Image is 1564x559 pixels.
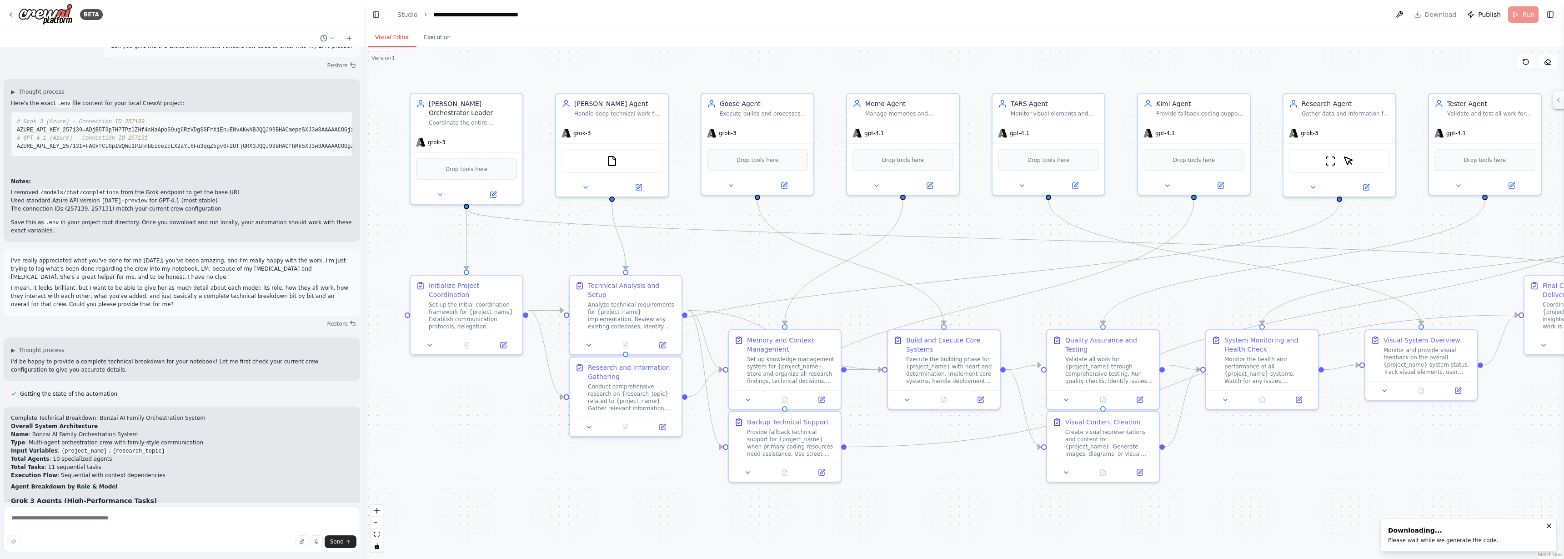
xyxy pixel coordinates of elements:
g: Edge from 7e971c0d-60b3-4aea-b50f-288108e1ac57 to a0e2fe77-ec17-451b-bf67-dd6239a07665 [1098,200,1489,324]
div: Coordinate the entire {project_name} crew with razor-sharp efficiency, delegating tasks and manag... [429,119,517,126]
button: No output available [766,394,804,405]
strong: Type [11,439,25,446]
div: Kimi AgentProvide fallback coding support for {project_name} when primary systems need backup. Be... [1137,93,1251,196]
span: Thought process [19,347,64,354]
button: Open in side panel [647,340,678,351]
div: Kimi Agent [1156,99,1244,108]
div: BETA [80,9,103,20]
span: Thought process [19,88,64,96]
code: .env [44,219,61,227]
button: Restore [323,59,360,72]
div: Handle deep technical work for {project_name}, including building, debugging, and code analysis. ... [574,110,662,117]
button: ▶Thought process [11,347,64,354]
span: Send [330,538,344,545]
button: Open in side panel [1442,385,1474,396]
span: grok-3 [573,130,591,137]
span: grok-3 [428,139,446,146]
span: Drop tools here [882,156,924,165]
button: Open in side panel [467,189,519,200]
span: gpt-4.1 [1446,130,1466,137]
button: Open in side panel [1486,180,1537,191]
div: Visual System Overview [1384,336,1460,345]
div: Gather data and information for {project_name} through web research and analysis. [PERSON_NAME] d... [1302,110,1390,117]
strong: Overall System Architecture [11,423,98,429]
button: Open in side panel [1195,180,1246,191]
div: Conduct comprehensive research on {research_topic} related to {project_name}. Gather relevant inf... [588,383,676,412]
g: Edge from b64847c3-df47-4ebf-a532-a43e6f9843a5 to a0e2fe77-ec17-451b-bf67-dd6239a07665 [1006,361,1041,374]
button: fit view [371,529,383,540]
div: Visual Content CreationCreate visual representations and content for {project_name}. Generate ima... [1046,411,1160,483]
img: ScrapeWebsiteTool [1325,156,1336,166]
g: Edge from f7158bb6-7135-44b6-834a-092672877ef5 to 99e0468b-033e-41f3-a808-d376d2f307e2 [780,200,1198,406]
g: Edge from 8cfba7f0-09c1-489e-938d-e505e5dfe1ef to b64847c3-df47-4ebf-a532-a43e6f9843a5 [753,200,948,324]
img: FileReadTool [607,156,617,166]
div: Monitor visual elements and provide feedback for {project_name}. Be the eyes of the family, watch... [1011,110,1099,117]
strong: Notes: [11,178,31,185]
button: Open in side panel [1124,467,1155,478]
strong: Total Agents [11,456,49,462]
img: Logo [18,4,73,25]
g: Edge from 92de9946-4ac8-4aa0-9bf7-4944c4c87fd3 to 99e0468b-033e-41f3-a808-d376d2f307e2 [687,306,723,452]
g: Edge from 6fee677d-6dde-4901-b100-279c129692ac to 92de9946-4ac8-4aa0-9bf7-4944c4c87fd3 [528,306,564,315]
span: Getting the state of the automation [20,390,117,398]
button: Open in side panel [965,394,996,405]
div: Goose Agent [720,99,808,108]
g: Edge from 99e0468b-033e-41f3-a808-d376d2f307e2 to 3c2e479b-ca52-4bf2-93ce-519c65fa3ba1 [847,311,1519,452]
g: Edge from 4120537a-8680-4fd3-adb3-fe9b988faf21 to 92de9946-4ac8-4aa0-9bf7-4944c4c87fd3 [607,202,630,270]
g: Edge from 92de9946-4ac8-4aa0-9bf7-4944c4c87fd3 to 05260089-763b-4da3-abab-7f29d1e612e3 [687,306,723,374]
button: Publish [1464,6,1504,23]
button: Visual Editor [368,28,416,47]
button: No output available [1084,467,1123,478]
span: ▶ [11,347,15,354]
div: Tester AgentValidate and test all work for {project_name}, ensuring quality and catching issues b... [1428,93,1542,196]
li: I removed from the Grok endpoint to get the base URL [11,188,353,196]
div: Execute the building phase for {project_name} with heart and determination. Implement core system... [906,356,994,385]
button: Upload files [296,535,308,548]
button: Hide left sidebar [370,8,382,21]
button: Open in side panel [1049,180,1101,191]
h1: Complete Technical Breakdown: Bonzai AI Family Orchestration System [11,414,353,422]
div: Analyze technical requirements for {project_name} implementation. Review any existing codebases, ... [588,301,676,330]
div: Backup Technical SupportProvide fallback technical support for {project_name} when primary coding... [728,411,842,483]
div: Execute builds and processes for {project_name} with heart and determination. Auto-trigger workfl... [720,110,808,117]
span: Publish [1478,10,1501,19]
div: Set up the initial coordination framework for {project_name}. Establish communication protocols, ... [429,301,517,330]
p: : Bonzai AI Family Orchestration System : Multi-agent orchestration crew with family-style commun... [11,430,353,479]
button: Open in side panel [806,394,837,405]
button: Execution [416,28,458,47]
g: Edge from 6fee677d-6dde-4901-b100-279c129692ac to 615203a9-21e8-440c-bc0b-23c8d425f97b [528,306,564,402]
button: Switch to previous chat [316,33,338,44]
strong: Name [11,431,29,438]
div: Quality Assurance and Testing [1065,336,1153,354]
div: Create visual representations and content for {project_name}. Generate images, diagrams, or visua... [1065,428,1153,458]
g: Edge from 3fe01239-25e1-4e4e-83c1-182bba16abb0 to 05260089-763b-4da3-abab-7f29d1e612e3 [780,200,907,324]
span: gpt-4.1 [1155,130,1175,137]
code: /models/chat/completions [39,189,121,197]
span: grok-3 [1301,130,1318,137]
button: Start a new chat [342,33,356,44]
strong: Input Variables [11,448,58,454]
div: Technical Analysis and SetupAnalyze technical requirements for {project_name} implementation. Rev... [569,275,682,355]
p: Here's the exact file content for your local CrewAI project: [11,99,353,107]
div: Set up knowledge management system for {project_name}. Store and organize all research findings, ... [747,356,835,385]
g: Edge from 00cee3ab-a201-4395-a99a-5972086c3842 to 6fee677d-6dde-4901-b100-279c129692ac [462,209,471,270]
span: Drop tools here [737,156,779,165]
div: Research and Information GatheringConduct comprehensive research on {research_topic} related to {... [569,357,682,437]
button: No output available [766,467,804,478]
div: [PERSON_NAME] - Orchestrator LeaderCoordinate the entire {project_name} crew with razor-sharp eff... [410,93,523,205]
div: Memo Agent [865,99,953,108]
g: Edge from 615203a9-21e8-440c-bc0b-23c8d425f97b to 05260089-763b-4da3-abab-7f29d1e612e3 [687,365,723,402]
li: The connection IDs (257139, 257131) match your current crew configuration [11,205,353,213]
div: Memo AgentManage memories and knowledge for {project_name}, handling context storage and retrieva... [846,93,960,196]
button: Open in side panel [758,180,810,191]
div: Backup Technical Support [747,418,829,427]
button: Open in side panel [487,340,519,351]
button: No output available [925,394,963,405]
g: Edge from 05260089-763b-4da3-abab-7f29d1e612e3 to b64847c3-df47-4ebf-a532-a43e6f9843a5 [847,365,882,374]
div: Build and Execute Core Systems [906,336,994,354]
div: Manage memories and knowledge for {project_name}, handling context storage and retrieval. Maintai... [865,110,953,117]
li: Used standard Azure API version for GPT-4.1 (most stable) [11,196,353,205]
p: I'd be happy to provide a complete technical breakdown for your notebook! Let me first check your... [11,358,353,374]
code: {research_topic} [111,447,167,455]
g: Edge from b64847c3-df47-4ebf-a532-a43e6f9843a5 to 212f3d3b-d692-4456-84b5-bb3ee5882e52 [1006,365,1041,452]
